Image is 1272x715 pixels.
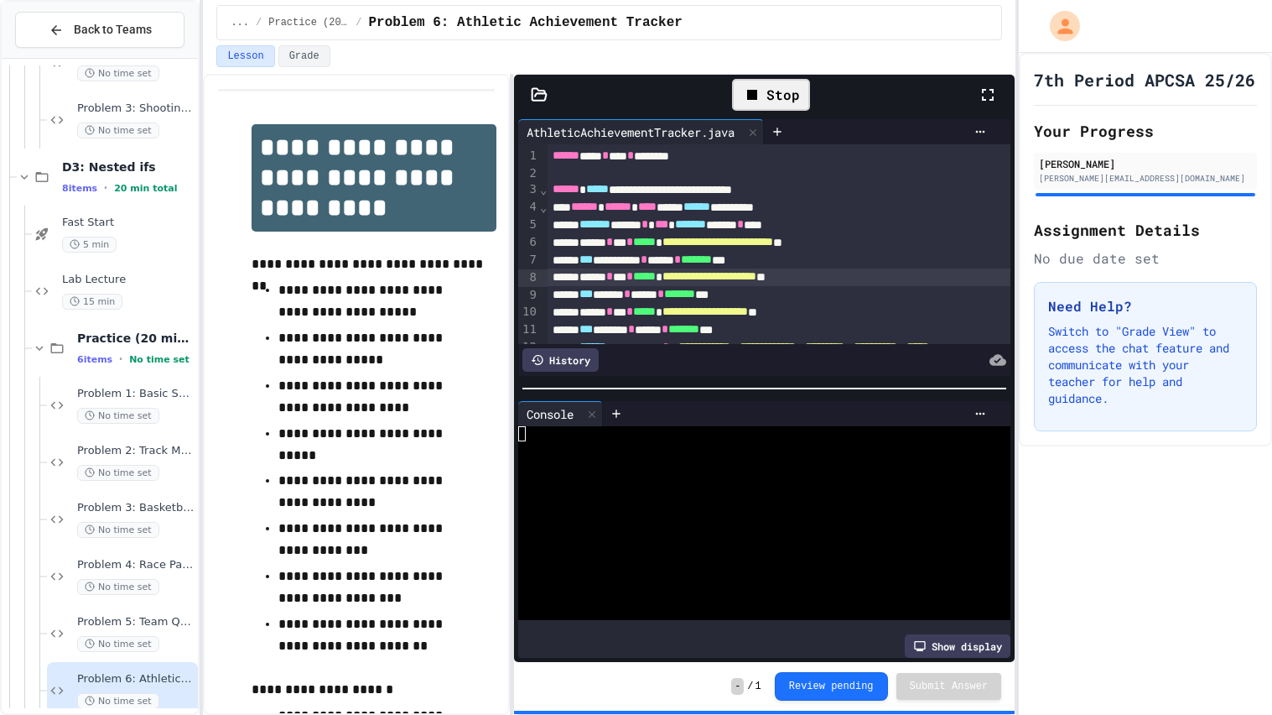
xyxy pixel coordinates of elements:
[231,16,249,29] span: ...
[1034,119,1257,143] h2: Your Progress
[747,680,753,693] span: /
[77,672,195,686] span: Problem 6: Athletic Achievement Tracker
[1032,7,1084,45] div: My Account
[62,216,195,230] span: Fast Start
[77,501,195,515] span: Problem 3: Basketball Scholarship Evaluation
[518,123,743,141] div: AthleticAchievementTracker.java
[77,354,112,365] span: 6 items
[896,673,1002,700] button: Submit Answer
[518,287,539,305] div: 9
[518,181,539,199] div: 3
[114,183,177,194] span: 20 min total
[77,123,159,138] span: No time set
[1048,296,1243,316] h3: Need Help?
[755,680,761,693] span: 1
[77,693,159,709] span: No time set
[368,13,682,33] span: Problem 6: Athletic Achievement Tracker
[910,680,989,693] span: Submit Answer
[518,269,539,287] div: 8
[1039,172,1252,185] div: [PERSON_NAME][EMAIL_ADDRESS][DOMAIN_NAME]
[775,672,888,701] button: Review pending
[77,636,159,652] span: No time set
[522,348,599,372] div: History
[77,331,195,346] span: Practice (20 mins)
[77,408,159,424] span: No time set
[518,304,539,321] div: 10
[518,148,539,165] div: 1
[77,579,159,595] span: No time set
[518,401,603,426] div: Console
[356,16,361,29] span: /
[77,558,195,572] span: Problem 4: Race Pace Calculator
[278,45,330,67] button: Grade
[539,201,548,214] span: Fold line
[268,16,349,29] span: Practice (20 mins)
[15,12,184,48] button: Back to Teams
[1048,323,1243,407] p: Switch to "Grade View" to access the chat feature and communicate with your teacher for help and ...
[518,252,539,269] div: 7
[732,79,810,111] div: Stop
[62,159,195,175] span: D3: Nested ifs
[1034,218,1257,242] h2: Assignment Details
[518,199,539,217] div: 4
[77,444,195,458] span: Problem 2: Track Meet Awards System
[129,354,190,365] span: No time set
[518,217,539,234] div: 5
[518,119,764,144] div: AthleticAchievementTracker.java
[905,634,1010,658] div: Show display
[1034,68,1255,91] h1: 7th Period APCSA 25/26
[119,352,122,366] span: •
[77,465,159,481] span: No time set
[518,321,539,339] div: 11
[518,405,582,423] div: Console
[77,615,195,629] span: Problem 5: Team Qualification System
[62,237,117,253] span: 5 min
[518,339,539,374] div: 12
[62,294,122,310] span: 15 min
[77,387,195,401] span: Problem 1: Basic Swimming Qualification
[1039,156,1252,171] div: [PERSON_NAME]
[104,181,107,195] span: •
[77,522,159,538] span: No time set
[539,183,548,196] span: Fold line
[1034,248,1257,269] div: No due date set
[77,102,195,116] span: Problem 3: Shooting Feedback
[216,45,274,67] button: Lesson
[518,234,539,252] div: 6
[518,165,539,182] div: 2
[256,16,262,29] span: /
[77,65,159,81] span: No time set
[62,183,97,194] span: 8 items
[62,273,195,287] span: Lab Lecture
[731,678,744,695] span: -
[74,21,152,39] span: Back to Teams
